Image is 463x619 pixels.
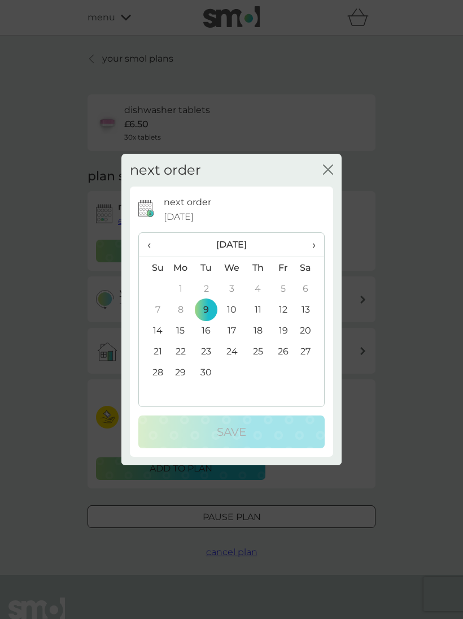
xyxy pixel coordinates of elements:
td: 20 [296,320,324,341]
th: Th [245,257,270,279]
td: 15 [168,320,194,341]
th: [DATE] [168,233,296,257]
td: 9 [194,299,219,320]
td: 21 [139,341,168,362]
td: 14 [139,320,168,341]
th: Mo [168,257,194,279]
td: 3 [219,278,245,299]
td: 8 [168,299,194,320]
span: [DATE] [164,210,194,224]
th: Sa [296,257,324,279]
td: 4 [245,278,270,299]
td: 18 [245,320,270,341]
td: 24 [219,341,245,362]
td: 28 [139,362,168,383]
th: We [219,257,245,279]
p: Save [217,423,246,441]
td: 25 [245,341,270,362]
th: Su [139,257,168,279]
button: Save [138,415,325,448]
button: close [323,165,333,176]
td: 19 [270,320,296,341]
td: 13 [296,299,324,320]
td: 7 [139,299,168,320]
td: 2 [194,278,219,299]
span: › [304,233,316,257]
p: next order [164,195,211,210]
td: 1 [168,278,194,299]
td: 10 [219,299,245,320]
td: 30 [194,362,219,383]
td: 12 [270,299,296,320]
td: 22 [168,341,194,362]
span: ‹ [147,233,159,257]
th: Fr [270,257,296,279]
td: 29 [168,362,194,383]
th: Tu [194,257,219,279]
td: 16 [194,320,219,341]
td: 27 [296,341,324,362]
td: 17 [219,320,245,341]
td: 26 [270,341,296,362]
h2: next order [130,162,201,179]
td: 6 [296,278,324,299]
td: 5 [270,278,296,299]
td: 23 [194,341,219,362]
td: 11 [245,299,270,320]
